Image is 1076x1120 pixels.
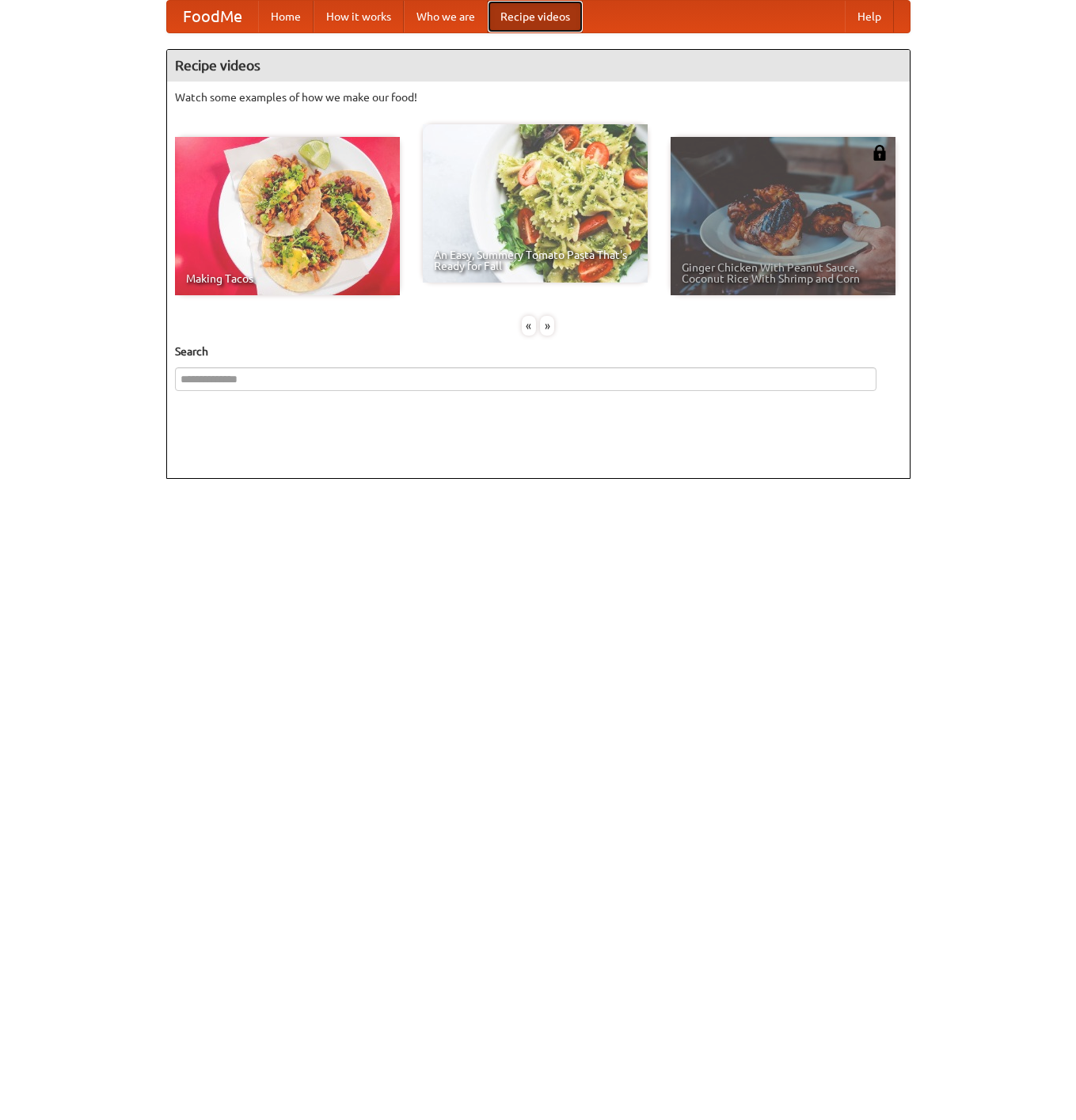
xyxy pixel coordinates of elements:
span: An Easy, Summery Tomato Pasta That's Ready for Fall [434,249,637,271]
a: Home [258,1,314,32]
h5: Search [175,344,902,359]
a: Help [845,1,894,32]
div: » [540,316,554,336]
a: Who we are [404,1,488,32]
a: FoodMe [167,1,258,32]
img: 483408.png [872,145,888,161]
a: How it works [314,1,404,32]
span: Making Tacos [186,273,389,284]
a: An Easy, Summery Tomato Pasta That's Ready for Fall [423,124,648,283]
h4: Recipe videos [167,50,910,82]
p: Watch some examples of how we make our food! [175,89,902,105]
a: Making Tacos [175,137,400,295]
a: Recipe videos [488,1,583,32]
div: « [522,316,536,336]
